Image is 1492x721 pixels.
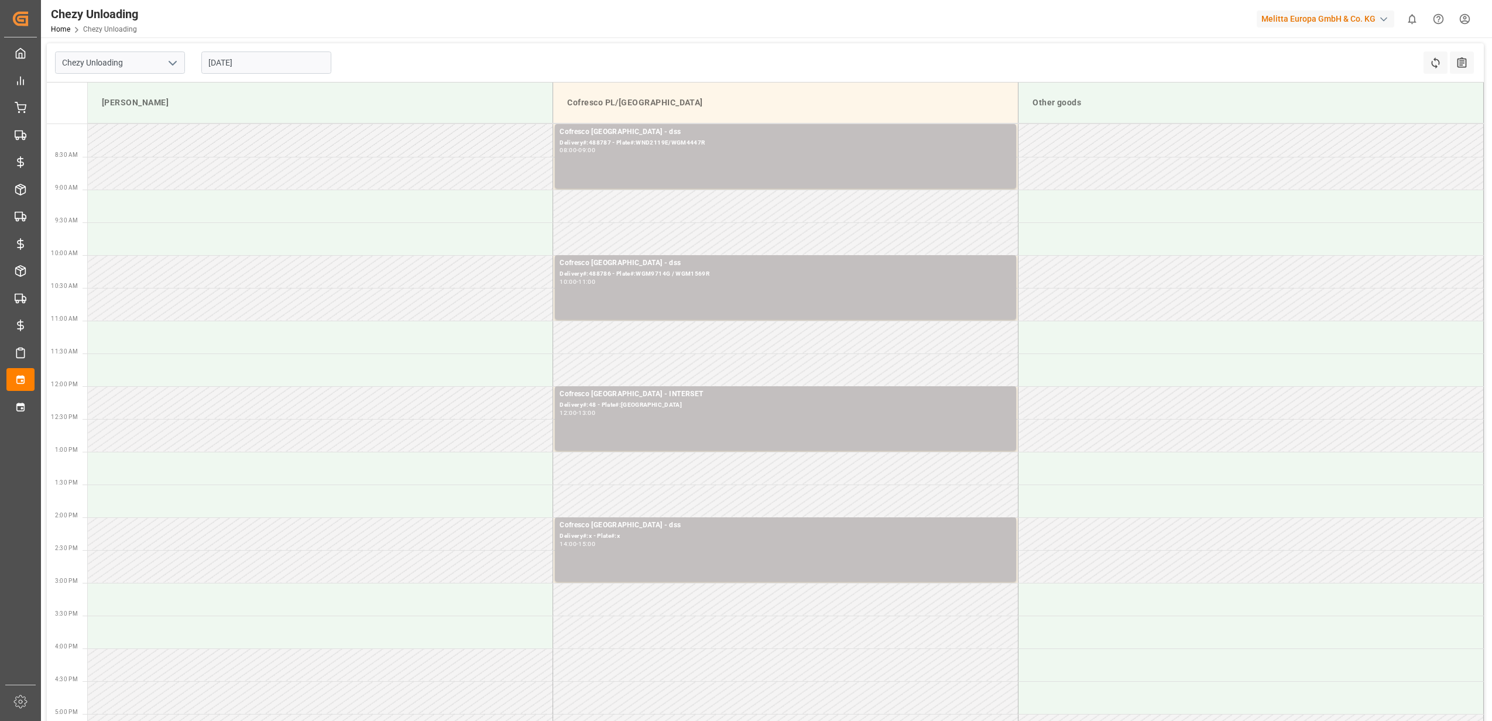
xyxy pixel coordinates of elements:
[97,92,543,114] div: [PERSON_NAME]
[55,512,78,519] span: 2:00 PM
[55,610,78,617] span: 3:30 PM
[1257,11,1394,28] div: Melitta Europa GmbH & Co. KG
[560,279,577,284] div: 10:00
[560,400,1011,410] div: Delivery#:48 - Plate#:[GEOGRAPHIC_DATA]
[577,147,578,153] div: -
[55,578,78,584] span: 3:00 PM
[51,315,78,322] span: 11:00 AM
[577,279,578,284] div: -
[55,184,78,191] span: 9:00 AM
[55,676,78,682] span: 4:30 PM
[560,147,577,153] div: 08:00
[560,410,577,416] div: 12:00
[1028,92,1474,114] div: Other goods
[55,709,78,715] span: 5:00 PM
[51,381,78,387] span: 12:00 PM
[1399,6,1425,32] button: show 0 new notifications
[560,389,1011,400] div: Cofresco [GEOGRAPHIC_DATA] - INTERSET
[577,541,578,547] div: -
[562,92,1009,114] div: Cofresco PL/[GEOGRAPHIC_DATA]
[1425,6,1452,32] button: Help Center
[578,147,595,153] div: 09:00
[560,138,1011,148] div: Delivery#:488787 - Plate#:WND2119E/WGM4447R
[51,348,78,355] span: 11:30 AM
[201,51,331,74] input: DD.MM.YYYY
[560,531,1011,541] div: Delivery#:x - Plate#:x
[55,447,78,453] span: 1:00 PM
[578,541,595,547] div: 15:00
[51,283,78,289] span: 10:30 AM
[51,414,78,420] span: 12:30 PM
[55,479,78,486] span: 1:30 PM
[578,410,595,416] div: 13:00
[560,257,1011,269] div: Cofresco [GEOGRAPHIC_DATA] - dss
[578,279,595,284] div: 11:00
[560,126,1011,138] div: Cofresco [GEOGRAPHIC_DATA] - dss
[55,217,78,224] span: 9:30 AM
[55,643,78,650] span: 4:00 PM
[560,541,577,547] div: 14:00
[55,152,78,158] span: 8:30 AM
[163,54,181,72] button: open menu
[1257,8,1399,30] button: Melitta Europa GmbH & Co. KG
[51,250,78,256] span: 10:00 AM
[560,520,1011,531] div: Cofresco [GEOGRAPHIC_DATA] - dss
[577,410,578,416] div: -
[51,25,70,33] a: Home
[55,51,185,74] input: Type to search/select
[51,5,138,23] div: Chezy Unloading
[560,269,1011,279] div: Delivery#:488786 - Plate#:WGM9714G / WGM1569R
[55,545,78,551] span: 2:30 PM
